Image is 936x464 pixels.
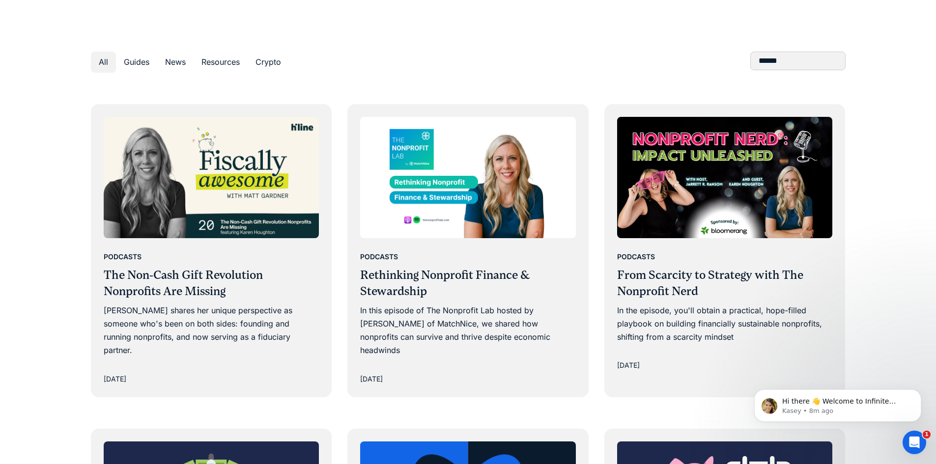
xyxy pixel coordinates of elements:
[360,251,398,263] div: Podcasts
[617,267,833,300] h3: From Scarcity to Strategy with The Nonprofit Nerd
[255,55,281,69] div: Crypto
[360,267,576,300] h3: Rethinking Nonprofit Finance & Stewardship
[923,431,931,438] span: 1
[360,373,383,385] div: [DATE]
[750,52,846,70] form: Blog Search
[165,55,186,69] div: News
[605,105,845,383] a: PodcastsFrom Scarcity to Strategy with The Nonprofit NerdIn the episode, you'll obtain a practica...
[617,359,640,371] div: [DATE]
[99,55,108,69] div: All
[739,369,936,437] iframe: Intercom notifications message
[201,55,240,69] div: Resources
[104,251,142,263] div: Podcasts
[104,267,319,300] h3: The Non-Cash Gift Revolution Nonprofits Are Missing
[617,251,655,263] div: Podcasts
[92,105,331,397] a: PodcastsThe Non-Cash Gift Revolution Nonprofits Are Missing[PERSON_NAME] shares her unique perspe...
[348,105,588,397] a: PodcastsRethinking Nonprofit Finance & StewardshipIn this episode of The Nonprofit Lab hosted by ...
[617,304,833,344] div: In the episode, you'll obtain a practical, hope-filled playbook on building financially sustainab...
[104,373,126,385] div: [DATE]
[104,304,319,357] div: [PERSON_NAME] shares her unique perspective as someone who's been on both sides: founding and run...
[360,304,576,357] div: In this episode of The Nonprofit Lab hosted by [PERSON_NAME] of MatchNice, we shared how nonprofi...
[124,55,149,69] div: Guides
[903,431,926,454] iframe: Intercom live chat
